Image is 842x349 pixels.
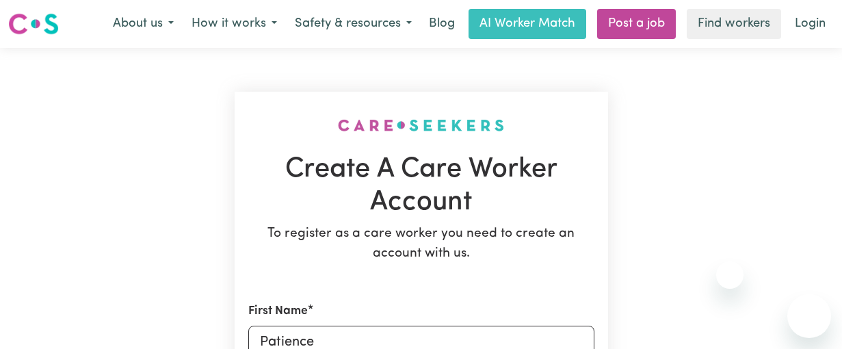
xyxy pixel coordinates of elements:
[248,224,594,264] p: To register as a care worker you need to create an account with us.
[248,153,594,219] h1: Create A Care Worker Account
[248,302,308,320] label: First Name
[8,12,59,36] img: Careseekers logo
[687,9,781,39] a: Find workers
[286,10,421,38] button: Safety & resources
[421,9,463,39] a: Blog
[787,9,834,39] a: Login
[8,8,59,40] a: Careseekers logo
[469,9,586,39] a: AI Worker Match
[183,10,286,38] button: How it works
[787,294,831,338] iframe: Button to launch messaging window
[597,9,676,39] a: Post a job
[104,10,183,38] button: About us
[716,261,744,289] iframe: Close message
